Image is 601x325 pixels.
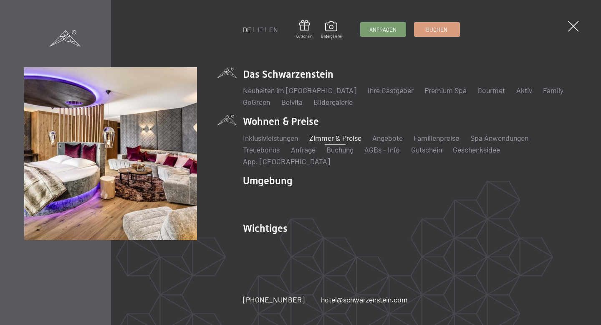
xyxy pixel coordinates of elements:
[243,86,356,95] a: Neuheiten im [GEOGRAPHIC_DATA]
[243,25,251,33] a: DE
[426,26,447,33] span: Buchen
[243,295,305,304] span: [PHONE_NUMBER]
[243,145,280,154] a: Treuebonus
[361,23,406,36] a: Anfragen
[516,86,532,95] a: Aktiv
[291,145,316,154] a: Anfrage
[326,145,354,154] a: Buchung
[243,133,298,142] a: Inklusivleistungen
[369,26,396,33] span: Anfragen
[258,25,263,33] a: IT
[321,295,408,305] a: hotel@schwarzenstein.com
[296,20,313,39] a: Gutschein
[321,21,342,39] a: Bildergalerie
[296,34,313,39] span: Gutschein
[414,23,460,36] a: Buchen
[424,86,467,95] a: Premium Spa
[453,145,500,154] a: Geschenksidee
[477,86,505,95] a: Gourmet
[411,145,442,154] a: Gutschein
[372,133,403,142] a: Angebote
[309,133,361,142] a: Zimmer & Preise
[281,97,303,107] a: Belvita
[368,86,414,95] a: Ihre Gastgeber
[243,157,330,166] a: App. [GEOGRAPHIC_DATA]
[321,34,342,39] span: Bildergalerie
[364,145,400,154] a: AGBs - Info
[243,295,305,305] a: [PHONE_NUMBER]
[313,97,353,107] a: Bildergalerie
[543,86,563,95] a: Family
[414,133,459,142] a: Familienpreise
[470,133,528,142] a: Spa Anwendungen
[269,25,278,33] a: EN
[243,97,270,107] a: GoGreen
